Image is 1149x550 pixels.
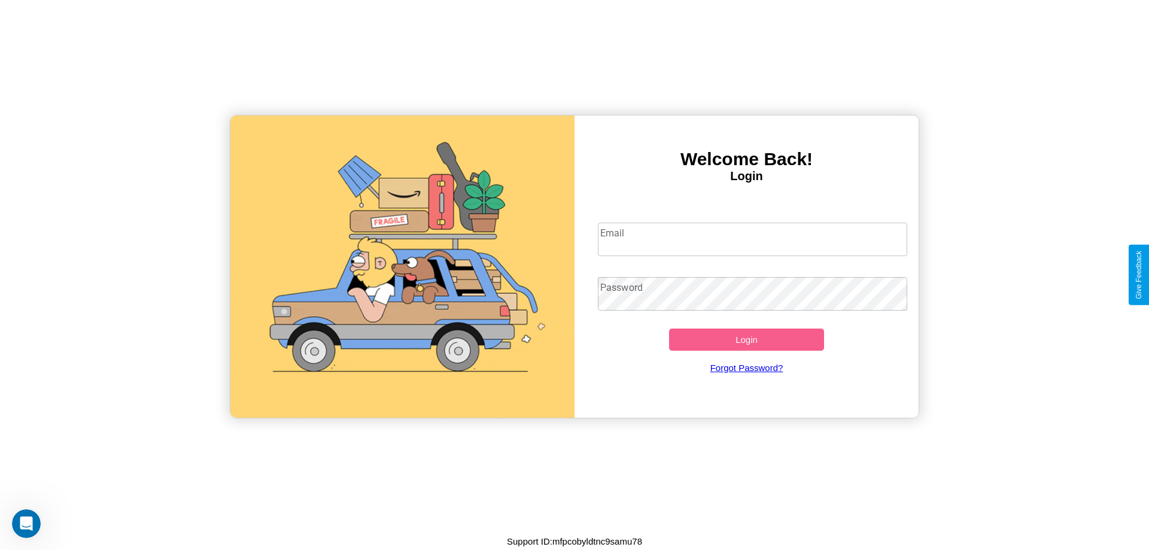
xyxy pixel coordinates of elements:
p: Support ID: mfpcobyldtnc9samu78 [507,533,642,549]
h3: Welcome Back! [574,149,919,169]
img: gif [230,116,574,418]
div: Give Feedback [1135,251,1143,299]
a: Forgot Password? [592,351,902,385]
iframe: Intercom live chat [12,509,41,538]
h4: Login [574,169,919,183]
button: Login [669,329,824,351]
